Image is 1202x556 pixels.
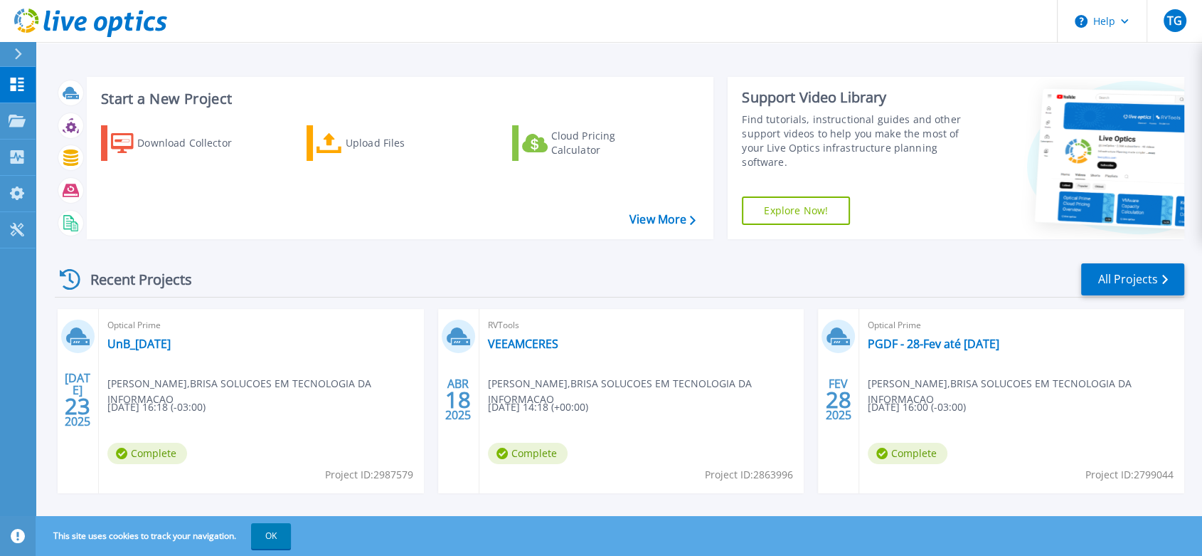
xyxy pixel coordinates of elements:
[107,318,415,333] span: Optical Prime
[55,262,211,297] div: Recent Projects
[251,523,291,549] button: OK
[825,374,852,426] div: FEV 2025
[868,443,947,464] span: Complete
[39,523,291,549] span: This site uses cookies to track your navigation.
[742,196,850,225] a: Explore Now!
[488,337,558,351] a: VEEAMCERES
[826,394,851,406] span: 28
[488,443,568,464] span: Complete
[101,91,695,107] h3: Start a New Project
[445,394,471,406] span: 18
[137,129,251,157] div: Download Collector
[65,400,90,412] span: 23
[107,337,171,351] a: UnB_[DATE]
[346,129,459,157] div: Upload Files
[107,376,424,407] span: [PERSON_NAME] , BRISA SOLUCOES EM TECNOLOGIA DA INFORMACAO
[101,125,260,161] a: Download Collector
[488,318,796,333] span: RVTools
[868,337,999,351] a: PGDF - 28-Fev até [DATE]
[512,125,671,161] a: Cloud Pricing Calculator
[445,374,472,426] div: ABR 2025
[629,213,696,226] a: View More
[64,374,91,426] div: [DATE] 2025
[868,318,1176,333] span: Optical Prime
[488,376,804,407] span: [PERSON_NAME] , BRISA SOLUCOES EM TECNOLOGIA DA INFORMACAO
[705,467,793,483] span: Project ID: 2863996
[868,399,966,415] span: [DATE] 16:00 (-03:00)
[107,399,206,415] span: [DATE] 16:18 (-03:00)
[1167,15,1182,26] span: TG
[307,125,465,161] a: Upload Files
[325,467,413,483] span: Project ID: 2987579
[1085,467,1174,483] span: Project ID: 2799044
[742,112,973,169] div: Find tutorials, instructional guides and other support videos to help you make the most of your L...
[551,129,665,157] div: Cloud Pricing Calculator
[107,443,187,464] span: Complete
[488,399,588,415] span: [DATE] 14:18 (+00:00)
[742,88,973,107] div: Support Video Library
[868,376,1184,407] span: [PERSON_NAME] , BRISA SOLUCOES EM TECNOLOGIA DA INFORMACAO
[1081,263,1184,295] a: All Projects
